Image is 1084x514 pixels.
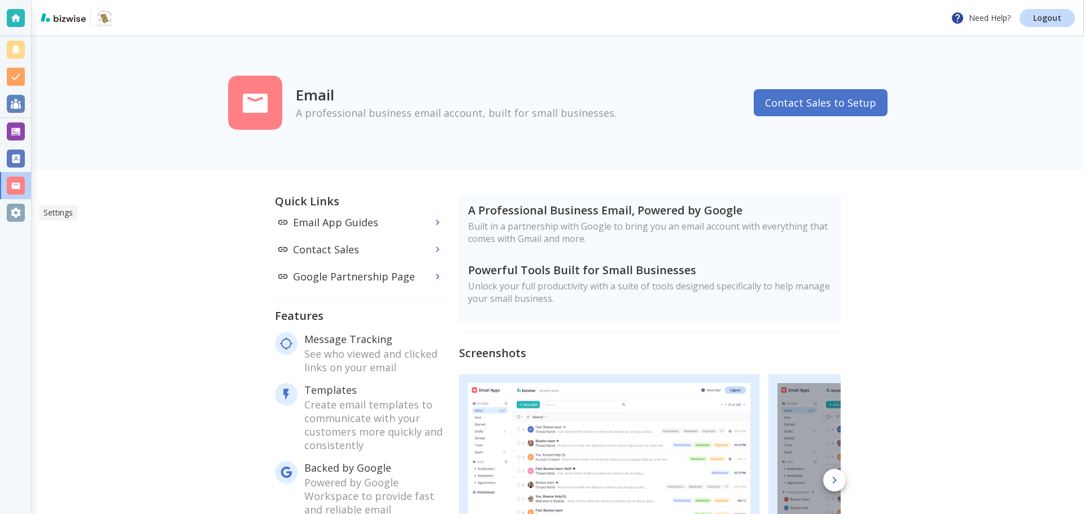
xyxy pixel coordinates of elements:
[468,203,832,218] h5: A Professional Business Email, Powered by Google
[275,309,445,323] h5: Features
[1020,9,1075,27] a: Logout
[468,280,832,305] p: Unlock your full productivity with a suite of tools designed specifically to help manage your sma...
[754,89,888,116] button: Contact Sales to Setup
[304,383,443,397] p: Templates
[296,106,617,120] p: A professional business email account, built for small businesses.
[228,76,282,130] img: icon
[304,461,443,475] p: Backed by Google
[277,216,443,229] p: Email App Guides
[304,347,443,374] p: See who viewed and clicked links on your email
[277,270,443,283] p: Google Partnership Page
[277,243,443,256] p: Contact Sales
[275,194,445,209] h5: Quick Links
[468,263,832,278] h5: Powerful Tools Built for Small Businesses
[459,346,841,361] h5: Screenshots
[304,398,443,452] p: Create email templates to communicate with your customers more quickly and consistently
[951,11,1011,25] p: Need Help?
[95,9,113,27] img: Nic Nac Nook
[468,220,832,245] p: Built in a partnership with Google to bring you an email account with everything that comes with ...
[304,332,443,346] p: Message Tracking
[41,13,86,22] img: bizwise
[43,207,73,218] p: Settings
[1033,14,1061,22] p: Logout
[296,86,617,104] h2: Email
